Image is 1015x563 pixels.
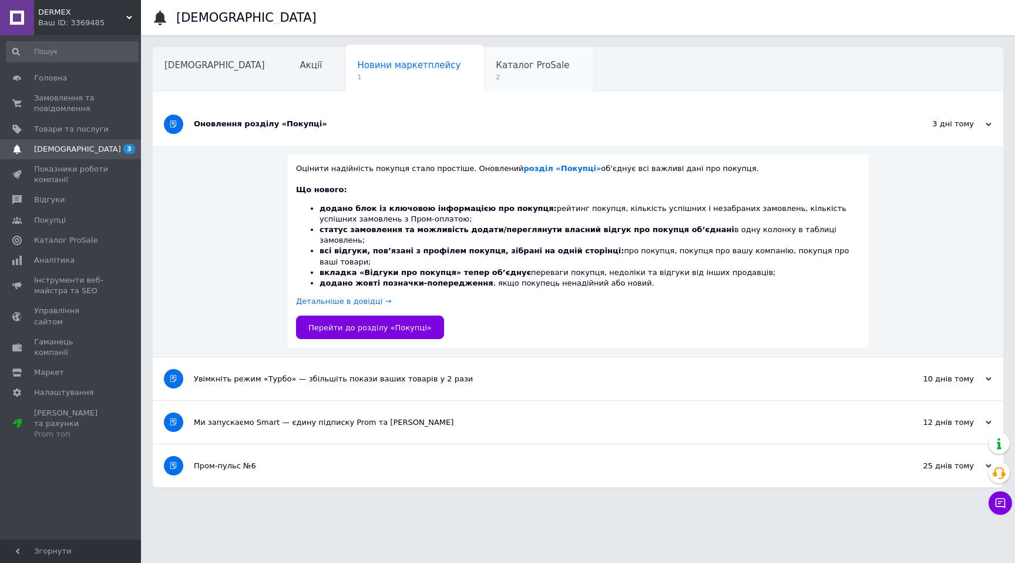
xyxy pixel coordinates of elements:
[296,316,444,339] a: Перейти до розділу «Покупці»
[320,268,776,277] span: переваги покупця, недоліки та відгуки від інших продавців;
[34,408,109,440] span: [PERSON_NAME] та рахунки
[320,246,624,255] b: всі відгуки, пов’язані з профілем покупця, зібрані на одній сторінці:
[123,144,135,154] span: 3
[320,204,846,223] span: рейтинг покупця, кількість успішних і незабраних замовлень, кількість успішних замовлень з Пром-о...
[34,337,109,358] span: Гаманець компанії
[164,60,265,71] span: [DEMOGRAPHIC_DATA]
[194,417,874,428] div: Ми запускаємо Smart — єдину підписку Prom та [PERSON_NAME]
[38,18,141,28] div: Ваш ID: 3369485
[194,119,874,129] div: Оновлення розділу «Покупці»
[320,225,836,244] span: в одну колонку в таблиці замовлень;
[300,60,322,71] span: Акції
[357,60,461,71] span: Новини маркетплейсу
[34,144,121,155] span: [DEMOGRAPHIC_DATA]
[34,124,109,135] span: Товари та послуги
[874,417,992,428] div: 12 днів тому
[308,323,432,332] span: Перейти до розділу «Покупці»
[320,279,493,287] b: додано жовті позначки-попередження
[34,255,75,266] span: Аналітика
[38,7,126,18] span: DERMEX
[874,461,992,471] div: 25 днів тому
[34,164,109,185] span: Показники роботи компанії
[320,204,557,213] b: додано блок із ключовою інформацією про покупця:
[296,185,347,194] b: Що нового:
[496,73,569,82] span: 2
[357,73,461,82] span: 1
[34,235,98,246] span: Каталог ProSale
[989,491,1012,515] button: Чат з покупцем
[34,306,109,327] span: Управління сайтом
[194,461,874,471] div: Пром-пульс №6
[874,374,992,384] div: 10 днів тому
[296,297,391,306] a: Детальніше в довідці →
[6,41,139,62] input: Пошук
[34,93,109,114] span: Замовлення та повідомлення
[176,11,317,25] h1: [DEMOGRAPHIC_DATA]
[34,387,94,398] span: Налаштування
[34,73,67,83] span: Головна
[320,268,531,277] b: вкладка «Відгуки про покупця» тепер обʼєднує
[194,374,874,384] div: Увімкніть режим «Турбо» — збільшіть покази ваших товарів у 2 рази
[296,163,860,174] div: Оцінити надійність покупця стало простіше. Оновлений об'єднує всі важливі дані про покупця.
[320,246,849,266] span: про покупця, покупця про вашу компанію, покупця про ваші товари;
[496,60,569,71] span: Каталог ProSale
[874,119,992,129] div: 3 дні тому
[320,279,654,287] span: , якщо покупець ненадійний або новий.
[34,367,64,378] span: Маркет
[34,215,66,226] span: Покупці
[524,164,601,173] a: розділ «Покупці»
[320,225,734,234] b: статус замовлення та можливість додати/переглянути власний відгук про покупця обʼєднані
[34,429,109,440] div: Prom топ
[34,275,109,296] span: Інструменти веб-майстра та SEO
[34,195,65,205] span: Відгуки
